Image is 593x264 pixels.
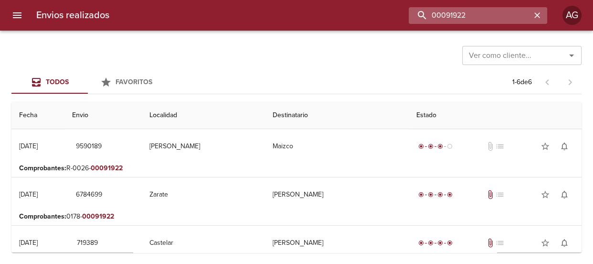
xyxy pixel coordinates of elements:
[11,71,164,94] div: Tabs Envios
[416,190,455,199] div: Entregado
[265,129,409,164] td: Maizco
[437,192,443,198] span: radio_button_checked
[265,102,409,129] th: Destinatario
[76,189,102,201] span: 6784699
[560,142,569,151] span: notifications_none
[486,190,495,199] span: Tiene documentos adjuntos
[540,190,550,199] span: star_border
[555,137,574,156] button: Activar notificaciones
[418,240,424,246] span: radio_button_checked
[142,102,265,129] th: Localidad
[19,142,38,150] div: [DATE]
[447,192,453,198] span: radio_button_checked
[540,238,550,248] span: star_border
[116,78,152,86] span: Favoritos
[72,186,106,204] button: 6784699
[536,185,555,204] button: Agregar a favoritos
[486,238,495,248] span: Tiene documentos adjuntos
[91,164,123,172] em: 00091922
[540,142,550,151] span: star_border
[19,190,38,198] div: [DATE]
[418,192,424,198] span: radio_button_checked
[11,102,64,129] th: Fecha
[565,49,578,62] button: Abrir
[536,77,559,87] span: Pagina anterior
[19,164,574,173] p: R-0026-
[76,141,102,153] span: 9590189
[418,143,424,149] span: radio_button_checked
[555,185,574,204] button: Activar notificaciones
[428,240,434,246] span: radio_button_checked
[562,6,582,25] div: AG
[512,77,532,87] p: 1 - 6 de 6
[495,238,505,248] span: No tiene pedido asociado
[428,192,434,198] span: radio_button_checked
[447,143,453,149] span: radio_button_unchecked
[142,226,265,260] td: Castelar
[19,212,66,220] b: Comprobantes :
[6,4,29,27] button: menu
[486,142,495,151] span: No tiene documentos adjuntos
[416,238,455,248] div: Entregado
[560,190,569,199] span: notifications_none
[409,7,531,24] input: buscar
[536,137,555,156] button: Agregar a favoritos
[536,233,555,253] button: Agregar a favoritos
[19,212,574,221] p: 0178-
[555,233,574,253] button: Activar notificaciones
[46,78,69,86] span: Todos
[64,102,142,129] th: Envio
[72,234,103,252] button: 719389
[265,177,409,212] td: [PERSON_NAME]
[495,142,505,151] span: No tiene pedido asociado
[560,238,569,248] span: notifications_none
[142,129,265,164] td: [PERSON_NAME]
[19,239,38,247] div: [DATE]
[437,143,443,149] span: radio_button_checked
[495,190,505,199] span: No tiene pedido asociado
[428,143,434,149] span: radio_button_checked
[437,240,443,246] span: radio_button_checked
[562,6,582,25] div: Abrir información de usuario
[19,164,66,172] b: Comprobantes :
[447,240,453,246] span: radio_button_checked
[265,226,409,260] td: [PERSON_NAME]
[416,142,455,151] div: En viaje
[559,71,582,94] span: Pagina siguiente
[82,212,114,220] em: 00091922
[76,237,99,249] span: 719389
[36,8,109,23] h6: Envios realizados
[409,102,582,129] th: Estado
[72,138,106,155] button: 9590189
[142,177,265,212] td: Zarate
